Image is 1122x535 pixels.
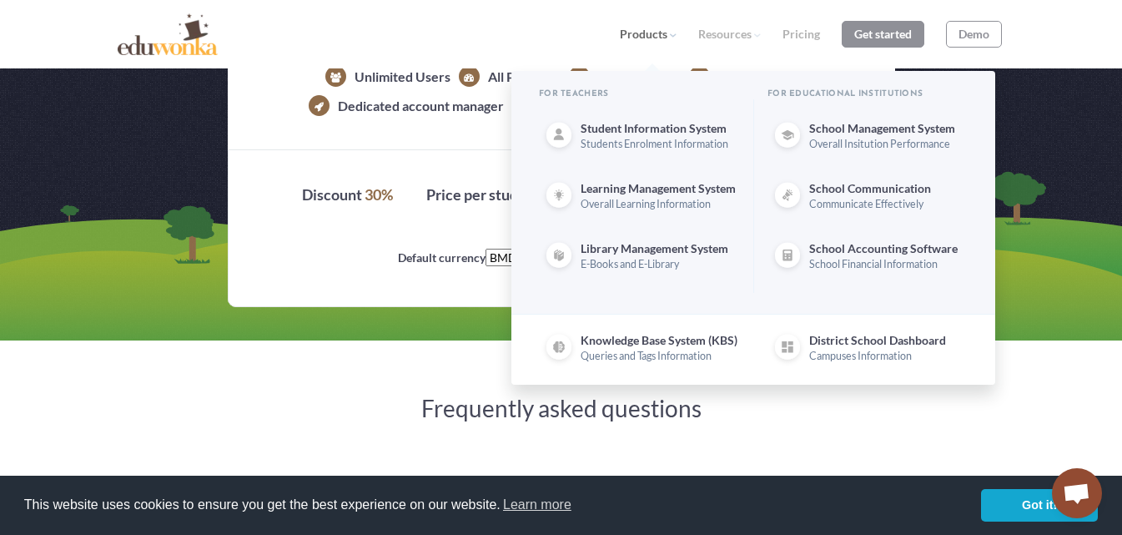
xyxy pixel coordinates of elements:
[581,122,739,135] strong: Student Information System (SIS)
[809,198,968,210] span: Communicate Effectively
[24,492,968,517] span: This website uses cookies to ensure you get the best experience on our website.
[767,329,808,369] img: District School Dashboard
[539,329,739,369] a: Knowledge Base System Knowledge Base System (KBS) Queries and Tags Information
[981,489,1098,522] a: dismiss cookie message
[809,350,968,362] span: Campuses Information
[426,185,581,204] strong: Price per student / year
[809,334,968,347] strong: District School Dashboard (DSD)
[365,185,393,204] span: 30%
[539,89,739,99] span: For teachers
[302,185,362,204] strong: Discount
[539,177,739,217] a: Learning Management System Learning Management System (LMS) Overall Learning Information
[581,138,739,150] span: Students Enrolment Information
[767,117,808,157] img: School Management System
[809,138,968,150] span: Overall Insitution Performance
[809,258,968,270] span: School Financial Information
[1052,468,1102,518] a: Open chat
[355,67,450,87] span: Unlimited Users
[118,13,218,55] img: Educational Data Analytics | Eduwonka
[539,329,579,369] img: Knowledge Base System
[338,96,504,116] span: Dedicated account manager
[488,67,561,87] span: All Products
[539,117,739,157] a: Student Information System Student Information System (SIS) Students Enrolment Information
[118,391,1005,426] h2: Frequently asked questions
[767,329,968,369] a: District School Dashboard District School Dashboard (DSD) Campuses Information
[809,242,968,255] strong: School Accounting Software
[767,237,808,277] img: School Accounting Software
[581,350,739,362] span: Queries and Tags Information
[842,21,924,48] a: Get started
[539,177,579,217] img: Learning Management System
[581,334,739,347] strong: Knowledge Base System (KBS)
[539,117,579,157] img: Student Information System
[398,250,596,265] span: Default currency
[767,237,968,277] a: School Accounting Software School Accounting Software School Financial Information
[767,177,808,217] img: School Communication System
[539,237,739,277] a: Library Management System Library Management System E-Books and E-Library
[767,117,968,157] a: School Management System School Management System Overall Insitution Performance
[809,122,968,135] strong: School Management System
[782,28,820,42] a: Pricing
[581,242,739,255] strong: Library Management System
[581,182,739,195] strong: Learning Management System (LMS)
[809,182,968,195] strong: School Communication System
[946,21,1002,48] a: Demo
[767,177,968,217] a: School Communication System School Communication System Communicate Effectively
[581,198,739,210] span: Overall Learning Information
[539,237,579,277] img: Library Management System
[581,258,739,270] span: E-Books and E-Library
[501,492,574,517] a: learn more about cookies
[767,89,968,99] span: For educational institutions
